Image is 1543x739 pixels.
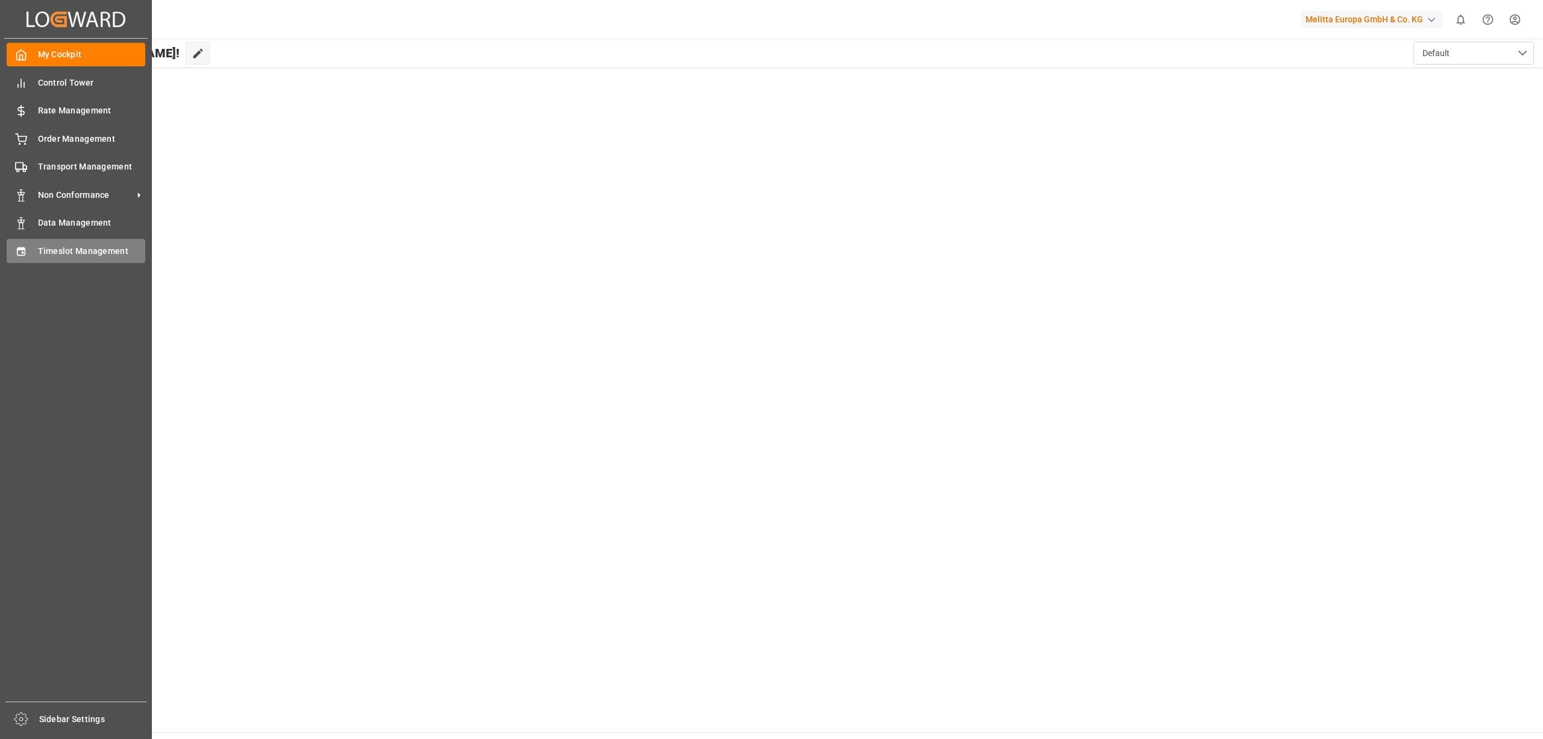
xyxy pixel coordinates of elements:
[7,155,145,179] a: Transport Management
[38,48,146,61] span: My Cockpit
[1301,11,1442,28] div: Melitta Europa GmbH & Co. KG
[7,127,145,150] a: Order Management
[1413,42,1534,65] button: open menu
[38,160,146,173] span: Transport Management
[38,133,146,145] span: Order Management
[7,43,145,66] a: My Cockpit
[38,104,146,117] span: Rate Management
[1301,8,1447,31] button: Melitta Europa GmbH & Co. KG
[1474,6,1501,33] button: Help Center
[1422,47,1450,60] span: Default
[38,245,146,258] span: Timeslot Management
[38,77,146,89] span: Control Tower
[38,189,133,201] span: Non Conformance
[7,211,145,235] a: Data Management
[39,713,147,726] span: Sidebar Settings
[7,99,145,122] a: Rate Management
[7,239,145,262] a: Timeslot Management
[1447,6,1474,33] button: show 0 new notifications
[38,217,146,229] span: Data Management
